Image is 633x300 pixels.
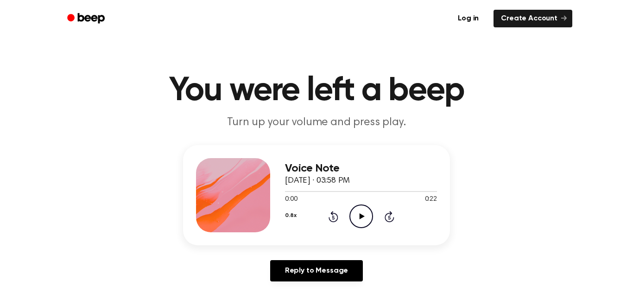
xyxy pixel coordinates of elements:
[139,115,494,130] p: Turn up your volume and press play.
[285,162,437,175] h3: Voice Note
[285,208,296,223] button: 0.8x
[425,195,437,204] span: 0:22
[61,10,113,28] a: Beep
[285,177,350,185] span: [DATE] · 03:58 PM
[285,195,297,204] span: 0:00
[449,8,488,29] a: Log in
[79,74,554,108] h1: You were left a beep
[270,260,363,281] a: Reply to Message
[494,10,572,27] a: Create Account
